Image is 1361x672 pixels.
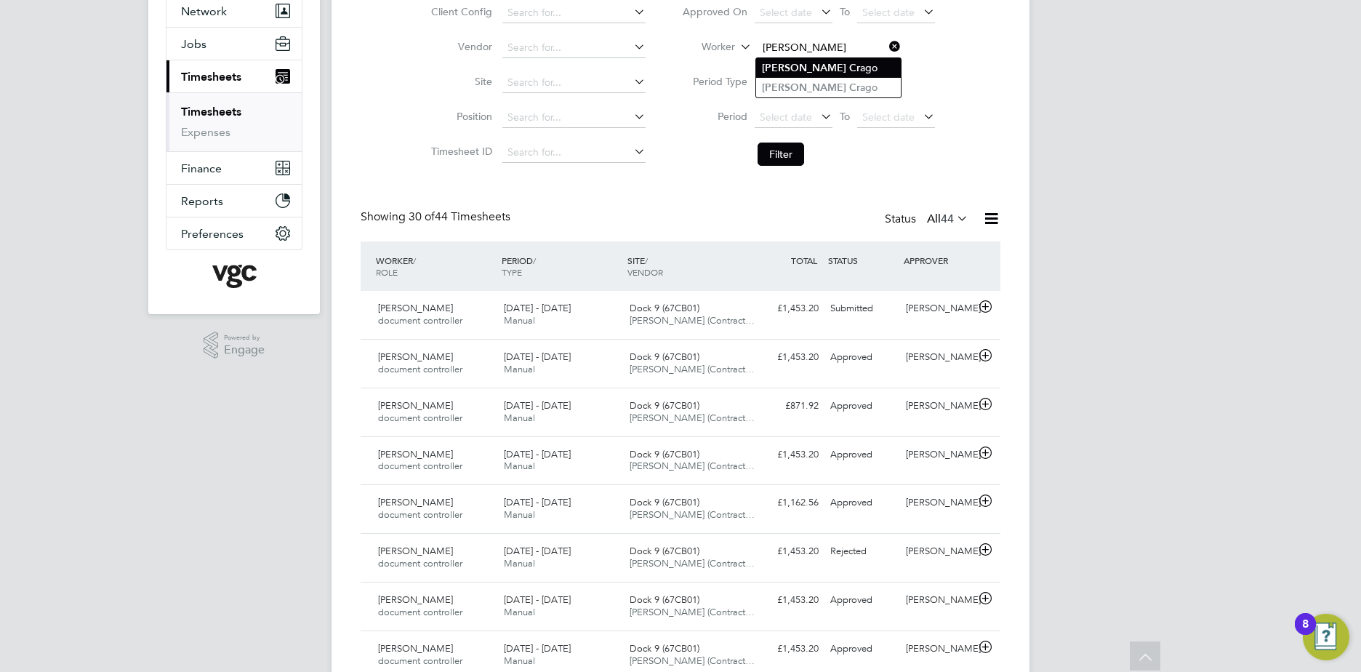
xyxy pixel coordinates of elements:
[749,297,824,321] div: £1,453.20
[504,448,571,460] span: [DATE] - [DATE]
[835,2,854,21] span: To
[630,508,755,521] span: [PERSON_NAME] (Contract…
[900,297,976,321] div: [PERSON_NAME]
[885,209,971,230] div: Status
[630,606,755,618] span: [PERSON_NAME] (Contract…
[378,460,462,472] span: document controller
[504,302,571,314] span: [DATE] - [DATE]
[900,540,976,564] div: [PERSON_NAME]
[504,351,571,363] span: [DATE] - [DATE]
[630,363,755,375] span: [PERSON_NAME] (Contract…
[409,209,510,224] span: 44 Timesheets
[166,185,302,217] button: Reports
[181,161,222,175] span: Finance
[502,143,646,163] input: Search for...
[378,508,462,521] span: document controller
[502,38,646,58] input: Search for...
[824,588,900,612] div: Approved
[427,110,492,123] label: Position
[504,399,571,412] span: [DATE] - [DATE]
[224,344,265,356] span: Engage
[504,642,571,655] span: [DATE] - [DATE]
[372,247,498,285] div: WORKER
[624,247,750,285] div: SITE
[378,412,462,424] span: document controller
[181,4,227,18] span: Network
[166,152,302,184] button: Finance
[682,110,747,123] label: Period
[941,212,954,226] span: 44
[630,412,755,424] span: [PERSON_NAME] (Contract…
[824,394,900,418] div: Approved
[181,194,223,208] span: Reports
[427,75,492,88] label: Site
[533,255,536,266] span: /
[1303,614,1349,660] button: Open Resource Center, 8 new notifications
[682,75,747,88] label: Period Type
[378,363,462,375] span: document controller
[409,209,435,224] span: 30 of
[181,37,206,51] span: Jobs
[900,345,976,369] div: [PERSON_NAME]
[760,111,812,124] span: Select date
[630,448,699,460] span: Dock 9 (67CB01)
[427,5,492,18] label: Client Config
[630,593,699,606] span: Dock 9 (67CB01)
[824,540,900,564] div: Rejected
[630,302,699,314] span: Dock 9 (67CB01)
[824,297,900,321] div: Submitted
[181,70,241,84] span: Timesheets
[502,266,522,278] span: TYPE
[504,314,535,327] span: Manual
[900,443,976,467] div: [PERSON_NAME]
[502,73,646,93] input: Search for...
[181,125,230,139] a: Expenses
[427,40,492,53] label: Vendor
[378,606,462,618] span: document controller
[630,351,699,363] span: Dock 9 (67CB01)
[376,266,398,278] span: ROLE
[504,557,535,569] span: Manual
[378,593,453,606] span: [PERSON_NAME]
[413,255,416,266] span: /
[900,637,976,661] div: [PERSON_NAME]
[749,491,824,515] div: £1,162.56
[756,78,901,97] li: ago
[849,62,860,74] b: Cr
[504,508,535,521] span: Manual
[670,40,735,55] label: Worker
[378,655,462,667] span: document controller
[760,6,812,19] span: Select date
[927,212,968,226] label: All
[630,642,699,655] span: Dock 9 (67CB01)
[498,247,624,285] div: PERIOD
[166,217,302,249] button: Preferences
[181,227,244,241] span: Preferences
[630,314,755,327] span: [PERSON_NAME] (Contract…
[378,545,453,557] span: [PERSON_NAME]
[166,28,302,60] button: Jobs
[361,209,513,225] div: Showing
[824,637,900,661] div: Approved
[749,588,824,612] div: £1,453.20
[627,266,663,278] span: VENDOR
[758,143,804,166] button: Filter
[824,345,900,369] div: Approved
[900,394,976,418] div: [PERSON_NAME]
[900,491,976,515] div: [PERSON_NAME]
[1302,624,1309,643] div: 8
[749,443,824,467] div: £1,453.20
[900,247,976,273] div: APPROVER
[504,460,535,472] span: Manual
[504,545,571,557] span: [DATE] - [DATE]
[504,496,571,508] span: [DATE] - [DATE]
[212,265,257,288] img: vgcgroup-logo-retina.png
[749,637,824,661] div: £1,453.20
[645,255,648,266] span: /
[862,111,915,124] span: Select date
[378,448,453,460] span: [PERSON_NAME]
[504,412,535,424] span: Manual
[630,399,699,412] span: Dock 9 (67CB01)
[630,496,699,508] span: Dock 9 (67CB01)
[204,332,265,359] a: Powered byEngage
